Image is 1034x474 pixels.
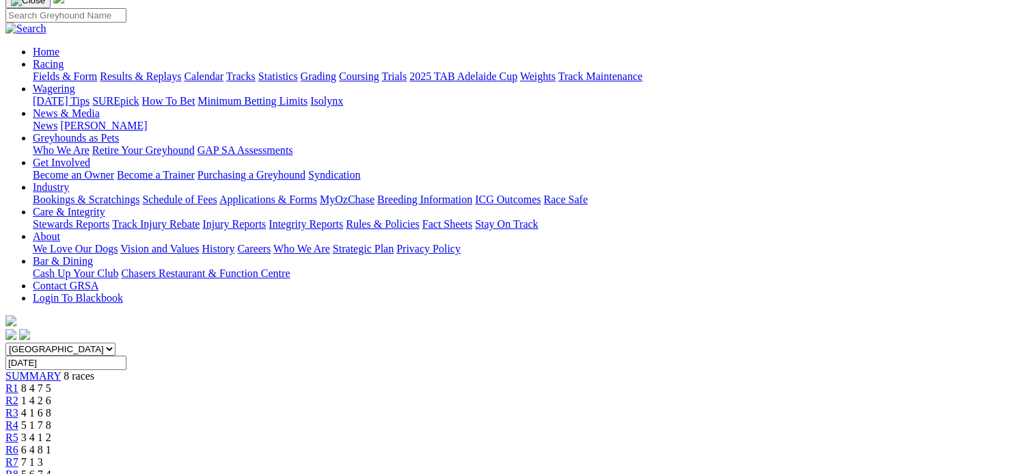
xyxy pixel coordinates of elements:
a: Industry [33,181,69,193]
a: Careers [237,243,271,254]
span: 6 4 8 1 [21,444,51,456]
input: Select date [5,356,126,370]
a: About [33,231,60,242]
a: Chasers Restaurant & Function Centre [121,267,290,279]
a: R5 [5,432,18,443]
a: Applications & Forms [219,194,317,205]
a: R3 [5,407,18,419]
a: Greyhounds as Pets [33,132,119,144]
a: Retire Your Greyhound [92,144,195,156]
a: Contact GRSA [33,280,98,291]
a: Minimum Betting Limits [198,95,308,107]
a: Fields & Form [33,70,97,82]
span: 8 races [64,370,94,382]
a: Injury Reports [202,218,266,230]
a: R2 [5,395,18,406]
span: 3 4 1 2 [21,432,51,443]
div: Industry [33,194,1029,206]
a: Grading [301,70,336,82]
a: Wagering [33,83,75,94]
span: 1 4 2 6 [21,395,51,406]
a: SUMMARY [5,370,61,382]
a: Become a Trainer [117,169,195,181]
a: Stay On Track [475,218,538,230]
a: Who We Are [33,144,90,156]
img: facebook.svg [5,329,16,340]
a: GAP SA Assessments [198,144,293,156]
span: 5 1 7 8 [21,419,51,431]
a: Vision and Values [120,243,199,254]
a: Bar & Dining [33,255,93,267]
div: About [33,243,1029,255]
img: logo-grsa-white.png [5,315,16,326]
a: Rules & Policies [346,218,420,230]
a: News [33,120,57,131]
span: 8 4 7 5 [21,382,51,394]
a: MyOzChase [320,194,375,205]
input: Search [5,8,126,23]
a: We Love Our Dogs [33,243,118,254]
div: Greyhounds as Pets [33,144,1029,157]
a: [DATE] Tips [33,95,90,107]
a: Trials [381,70,407,82]
a: R7 [5,456,18,468]
div: Get Involved [33,169,1029,181]
a: Login To Blackbook [33,292,123,304]
a: R6 [5,444,18,456]
span: 7 1 3 [21,456,43,468]
a: Stewards Reports [33,218,109,230]
a: Integrity Reports [269,218,343,230]
a: Bookings & Scratchings [33,194,139,205]
a: Track Maintenance [558,70,642,82]
img: twitter.svg [19,329,30,340]
a: Cash Up Your Club [33,267,118,279]
div: Wagering [33,95,1029,107]
a: Breeding Information [377,194,472,205]
a: Coursing [339,70,379,82]
a: History [202,243,234,254]
a: R4 [5,419,18,431]
a: Track Injury Rebate [112,218,200,230]
div: Bar & Dining [33,267,1029,280]
div: Care & Integrity [33,218,1029,231]
a: Privacy Policy [396,243,461,254]
a: Purchasing a Greyhound [198,169,305,181]
div: Racing [33,70,1029,83]
a: [PERSON_NAME] [60,120,147,131]
a: Get Involved [33,157,90,168]
a: Race Safe [543,194,587,205]
a: Weights [520,70,556,82]
a: Statistics [258,70,298,82]
a: Racing [33,58,64,70]
a: Syndication [308,169,360,181]
a: Who We Are [273,243,330,254]
a: Fact Sheets [422,218,472,230]
a: Results & Replays [100,70,181,82]
a: Isolynx [310,95,343,107]
span: 4 1 6 8 [21,407,51,419]
a: ICG Outcomes [475,194,541,205]
a: How To Bet [142,95,195,107]
div: News & Media [33,120,1029,132]
img: Search [5,23,46,35]
a: Strategic Plan [333,243,394,254]
a: Schedule of Fees [142,194,217,205]
a: Become an Owner [33,169,114,181]
a: SUREpick [92,95,139,107]
a: 2025 TAB Adelaide Cup [409,70,517,82]
a: Care & Integrity [33,206,105,218]
a: Home [33,46,59,57]
a: Calendar [184,70,223,82]
a: Tracks [226,70,256,82]
a: R1 [5,382,18,394]
a: News & Media [33,107,100,119]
